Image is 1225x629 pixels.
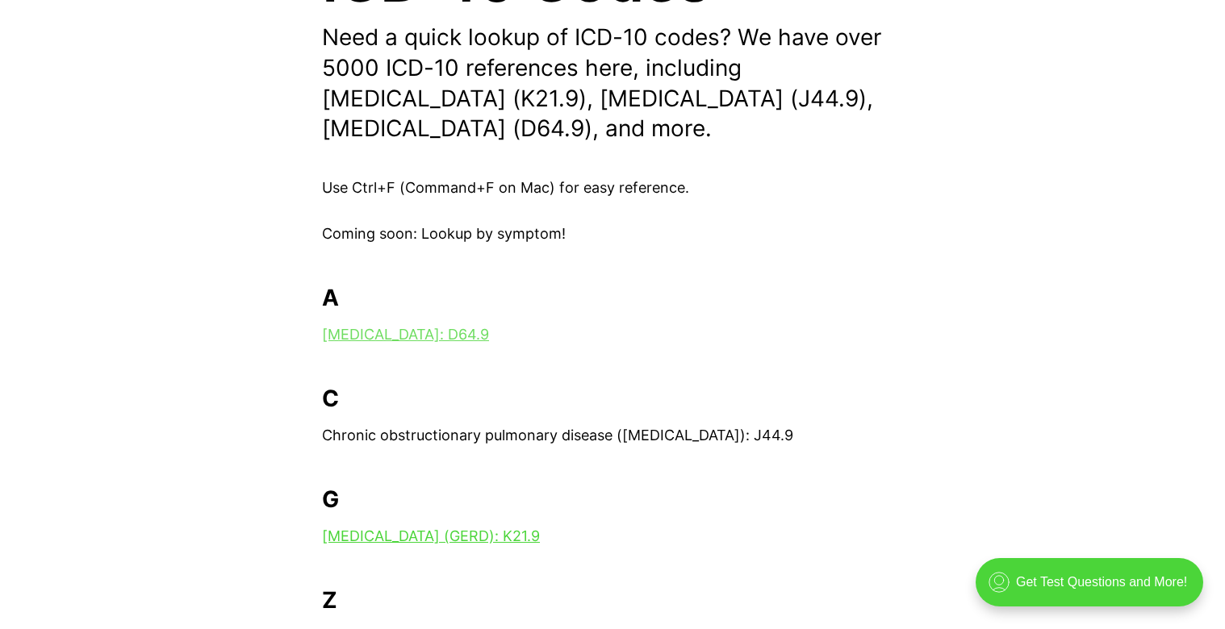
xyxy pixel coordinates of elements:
[322,223,903,246] p: Coming soon: Lookup by symptom!
[322,177,903,200] p: Use Ctrl+F (Command+F on Mac) for easy reference.
[322,285,903,310] h2: A
[322,587,903,613] h2: Z
[322,486,903,512] h2: G
[322,23,903,144] p: Need a quick lookup of ICD-10 codes? We have over 5000 ICD-10 references here, including [MEDICAL...
[962,550,1225,629] iframe: portal-trigger
[322,527,540,544] a: [MEDICAL_DATA] (GERD): K21.9
[322,385,903,411] h2: C
[322,424,903,448] p: Chronic obstructionary pulmonary disease ([MEDICAL_DATA]): J44.9
[322,326,489,343] a: [MEDICAL_DATA]: D64.9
